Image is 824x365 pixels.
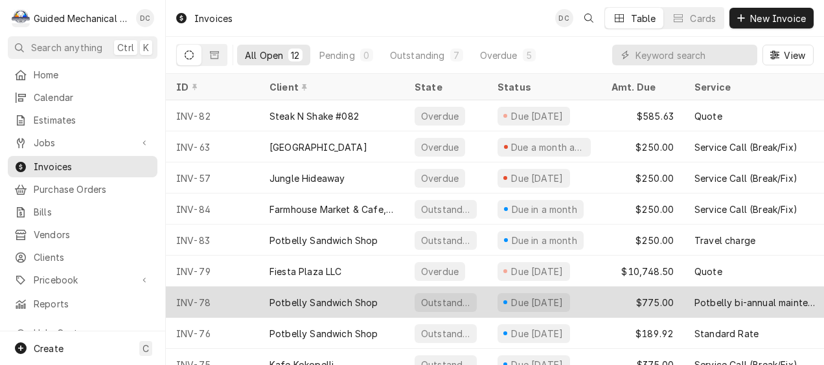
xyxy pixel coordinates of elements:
a: Estimates [8,109,157,131]
div: Due [DATE] [510,327,565,340]
span: New Invoice [748,12,808,25]
div: Fiesta Plaza LLC [269,265,342,278]
div: Pending [319,49,355,62]
span: Purchase Orders [34,182,151,196]
div: $250.00 [601,131,684,162]
div: $189.92 [601,318,684,349]
div: Potbelly Sandwich Shop [269,296,378,309]
div: DC [136,9,154,27]
div: Standard Rate [694,327,759,340]
a: Go to Help Center [8,322,157,344]
div: Service Call (Break/Fix) [694,203,797,216]
div: 12 [291,49,299,62]
span: K [143,41,149,54]
span: Calendar [34,91,151,104]
div: Overdue [480,49,518,62]
div: Status [498,80,588,94]
div: Overdue [420,109,460,123]
span: Search anything [31,41,102,54]
a: Clients [8,247,157,268]
div: $585.63 [601,100,684,131]
div: Due in a month [510,234,578,247]
button: Search anythingCtrlK [8,36,157,59]
div: 5 [525,49,533,62]
button: New Invoice [729,8,814,28]
div: $250.00 [601,225,684,256]
div: Jungle Hideaway [269,171,345,185]
div: INV-82 [166,100,259,131]
div: Outstanding [420,234,472,247]
div: Due [DATE] [510,265,565,278]
div: Potbelly Sandwich Shop [269,327,378,340]
div: Client [269,80,391,94]
div: Potbelly Sandwich Shop [269,234,378,247]
div: Service Call (Break/Fix) [694,140,797,154]
div: INV-63 [166,131,259,162]
div: Potbelly bi-annual maintenance [694,296,819,309]
div: Farmhouse Market & Cafe, LLC [269,203,394,216]
div: Outstanding [420,296,472,309]
div: Daniel Cornell's Avatar [555,9,573,27]
div: Amt. Due [612,80,671,94]
span: Create [34,343,63,354]
div: Due [DATE] [510,171,565,185]
span: Reports [34,297,151,311]
div: State [415,80,477,94]
button: Open search [578,8,599,28]
div: G [12,9,30,27]
a: Go to Jobs [8,132,157,153]
div: DC [555,9,573,27]
span: Bills [34,205,151,219]
a: Reports [8,293,157,315]
span: View [781,49,808,62]
span: Pricebook [34,273,132,287]
div: Guided Mechanical Services, LLC's Avatar [12,9,30,27]
div: Quote [694,109,722,123]
div: Due [DATE] [510,296,565,309]
div: $10,748.50 [601,256,684,287]
input: Keyword search [635,45,751,65]
div: Outstanding [390,49,445,62]
div: 7 [453,49,461,62]
div: Cards [690,12,716,25]
a: Home [8,64,157,85]
div: Overdue [420,171,460,185]
div: Service Call (Break/Fix) [694,171,797,185]
span: C [143,342,149,355]
div: All Open [245,49,283,62]
span: Help Center [34,326,150,340]
div: $775.00 [601,287,684,318]
div: Due in a month [510,203,578,216]
div: $250.00 [601,194,684,225]
span: Ctrl [117,41,134,54]
div: INV-84 [166,194,259,225]
div: Service [694,80,816,94]
div: 0 [363,49,371,62]
div: INV-76 [166,318,259,349]
span: Estimates [34,113,151,127]
div: Table [631,12,656,25]
span: Jobs [34,136,132,149]
span: Home [34,68,151,82]
div: Quote [694,265,722,278]
div: [GEOGRAPHIC_DATA] [269,140,367,154]
span: Clients [34,250,151,264]
span: Invoices [34,160,151,173]
div: INV-83 [166,225,259,256]
a: Bills [8,201,157,223]
div: Overdue [420,140,460,154]
div: INV-79 [166,256,259,287]
div: Steak N Shake #082 [269,109,359,123]
div: Travel charge [694,234,755,247]
a: Go to Pricebook [8,269,157,291]
div: Outstanding [420,203,472,216]
button: View [762,45,814,65]
a: Vendors [8,224,157,245]
div: INV-57 [166,162,259,194]
div: INV-78 [166,287,259,318]
div: Overdue [420,265,460,278]
span: Vendors [34,228,151,241]
div: Guided Mechanical Services, LLC [34,12,129,25]
div: Due [DATE] [510,109,565,123]
a: Calendar [8,87,157,108]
